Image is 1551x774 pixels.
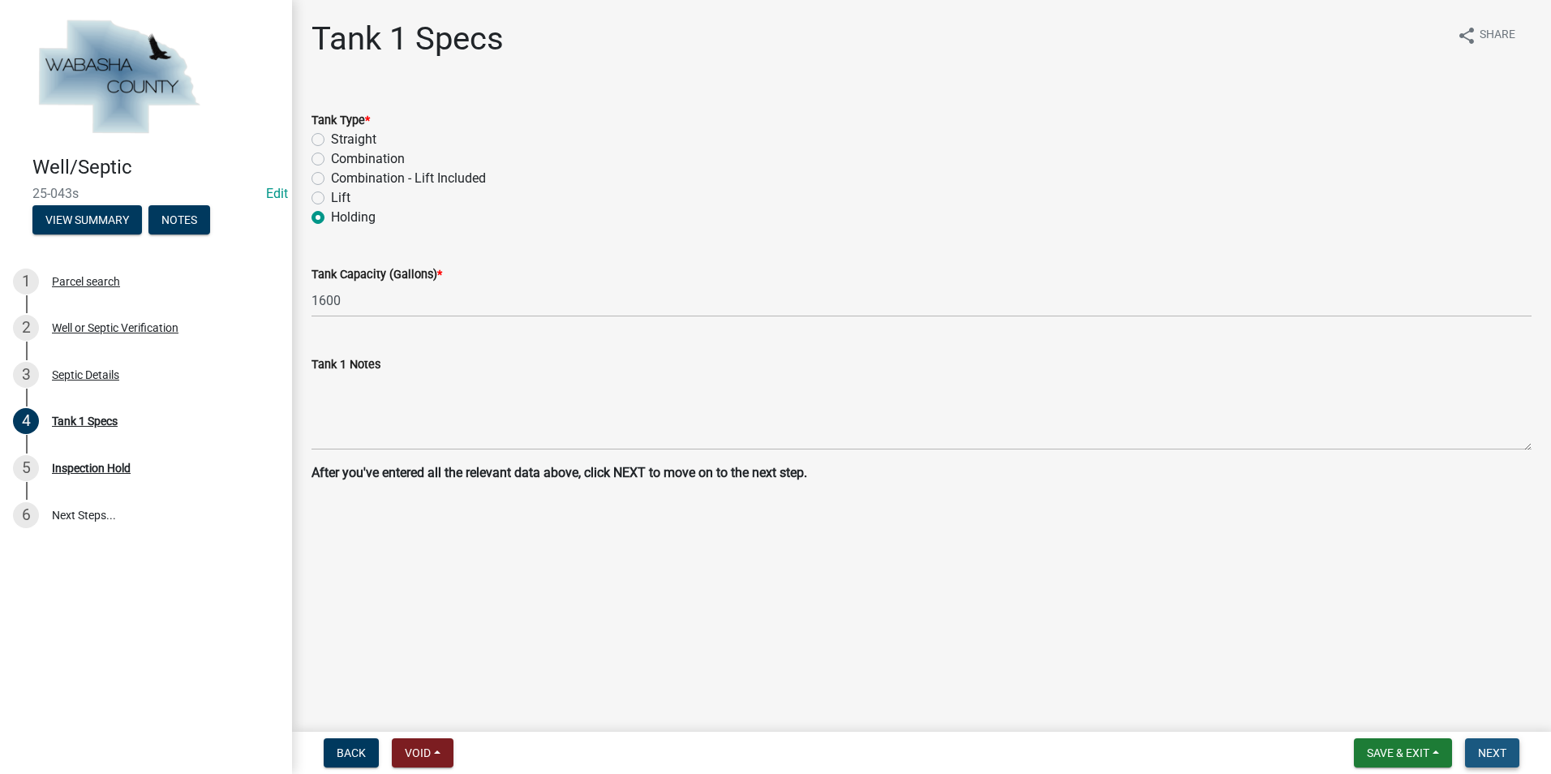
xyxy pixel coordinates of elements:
[148,205,210,234] button: Notes
[1480,26,1515,45] span: Share
[266,186,288,201] a: Edit
[13,362,39,388] div: 3
[311,269,442,281] label: Tank Capacity (Gallons)
[331,208,376,227] label: Holding
[32,214,142,227] wm-modal-confirm: Summary
[1444,19,1528,51] button: shareShare
[1457,26,1476,45] i: share
[52,322,178,333] div: Well or Septic Verification
[13,408,39,434] div: 4
[32,156,279,179] h4: Well/Septic
[1478,746,1506,759] span: Next
[52,462,131,474] div: Inspection Hold
[13,502,39,528] div: 6
[13,269,39,295] div: 1
[52,369,119,381] div: Septic Details
[32,17,204,139] img: Wabasha County, Minnesota
[405,746,431,759] span: Void
[337,746,366,759] span: Back
[1367,746,1429,759] span: Save & Exit
[311,115,370,127] label: Tank Type
[311,465,807,480] strong: After you've entered all the relevant data above, click NEXT to move on to the next step.
[32,186,260,201] span: 25-043s
[148,214,210,227] wm-modal-confirm: Notes
[13,315,39,341] div: 2
[311,359,380,371] label: Tank 1 Notes
[52,415,118,427] div: Tank 1 Specs
[52,276,120,287] div: Parcel search
[331,149,405,169] label: Combination
[331,169,486,188] label: Combination - Lift Included
[324,738,379,768] button: Back
[266,186,288,201] wm-modal-confirm: Edit Application Number
[1465,738,1519,768] button: Next
[13,455,39,481] div: 5
[331,130,376,149] label: Straight
[331,188,350,208] label: Lift
[1354,738,1452,768] button: Save & Exit
[392,738,453,768] button: Void
[32,205,142,234] button: View Summary
[311,19,504,58] h1: Tank 1 Specs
